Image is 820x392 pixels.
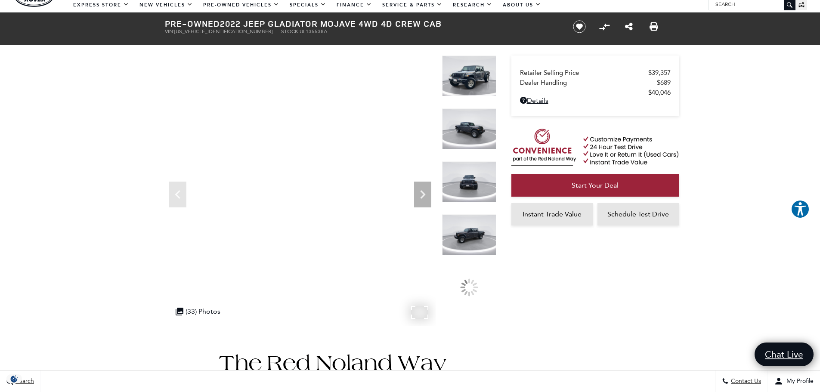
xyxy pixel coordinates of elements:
[570,20,589,34] button: Save vehicle
[523,210,582,218] span: Instant Trade Value
[791,200,810,220] aside: Accessibility Help Desk
[281,28,300,34] span: Stock:
[520,69,671,77] a: Retailer Selling Price $39,357
[442,161,496,202] img: Used 2022 Granite Crystal Metallic Clearcoat Jeep Mojave image 3
[442,214,496,255] img: Used 2022 Granite Crystal Metallic Clearcoat Jeep Mojave image 4
[4,374,24,383] section: Click to Open Cookie Consent Modal
[171,303,225,320] div: (33) Photos
[520,89,671,96] a: $40,046
[648,89,671,96] span: $40,046
[174,28,272,34] span: [US_VEHICLE_IDENTIFICATION_NUMBER]
[572,181,619,189] span: Start Your Deal
[414,182,431,207] div: Next
[165,18,220,29] strong: Pre-Owned
[520,69,648,77] span: Retailer Selling Price
[4,374,24,383] img: Opt-Out Icon
[625,22,633,32] a: Share this Pre-Owned 2022 Jeep Gladiator Mojave 4WD 4D Crew Cab
[511,203,593,225] a: Instant Trade Value
[165,28,174,34] span: VIN:
[165,19,559,28] h1: 2022 Jeep Gladiator Mojave 4WD 4D Crew Cab
[755,343,814,366] a: Chat Live
[791,200,810,219] button: Explore your accessibility options
[783,378,814,385] span: My Profile
[598,20,611,33] button: Compare Vehicle
[597,203,679,225] a: Schedule Test Drive
[607,210,669,218] span: Schedule Test Drive
[511,174,679,197] a: Start Your Deal
[761,349,808,360] span: Chat Live
[165,56,436,326] iframe: Interactive Walkaround/Photo gallery of the vehicle/product
[300,28,327,34] span: UL135538A
[657,79,671,86] span: $689
[650,22,658,32] a: Print this Pre-Owned 2022 Jeep Gladiator Mojave 4WD 4D Crew Cab
[648,69,671,77] span: $39,357
[442,108,496,149] img: Used 2022 Granite Crystal Metallic Clearcoat Jeep Mojave image 2
[520,96,671,105] a: Details
[442,56,496,96] img: Used 2022 Granite Crystal Metallic Clearcoat Jeep Mojave image 1
[520,79,657,86] span: Dealer Handling
[768,370,820,392] button: Open user profile menu
[520,79,671,86] a: Dealer Handling $689
[729,378,761,385] span: Contact Us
